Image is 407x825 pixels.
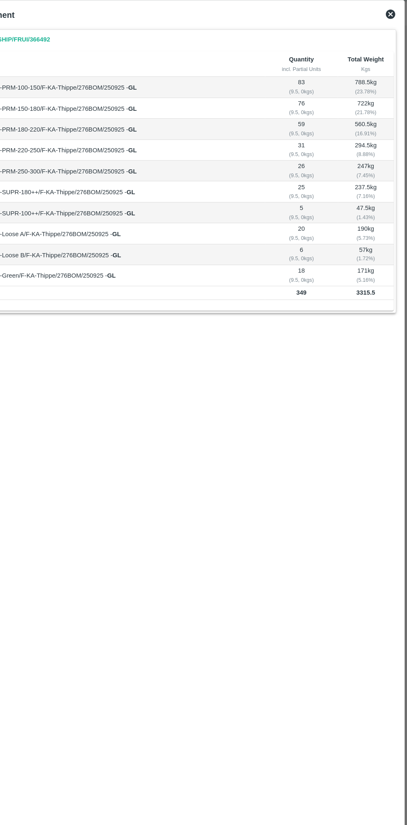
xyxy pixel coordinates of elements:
strong: GL [147,242,155,249]
div: ( 9.5, 0 kgs) [283,153,344,160]
td: 247 kg [346,162,395,181]
td: 59 [282,125,346,144]
td: 83 [282,88,346,107]
div: ( 9.5, 0 kgs) [283,190,344,197]
b: 349 [309,276,319,282]
img: box [13,222,20,229]
td: 25 [282,181,346,199]
strong: GL [161,95,169,101]
div: incl. Partial Units [289,78,339,85]
td: 560.5 kg [346,125,395,144]
div: ( 9.5, 0 kgs) [283,245,344,252]
strong: GL [160,187,167,193]
td: 6 [282,236,346,254]
div: ( 1.43 %) [347,208,394,216]
td: 722 kg [346,107,395,125]
img: box [13,185,20,192]
strong: GL [161,150,169,156]
td: POMO/KA-PRM-180-220/F-KA-Thippe/276BOM/250925 - [12,125,282,144]
div: ( 7.16 %) [347,190,394,197]
div: ( 5.73 %) [347,227,394,234]
b: View Shipment [10,30,61,38]
div: ( 7.45 %) [347,171,394,179]
td: POMO/KA-Loose B/F-KA-Thippe/276BOM/250925 - [12,236,282,254]
strong: GL [161,132,169,138]
b: Quantity [303,70,325,76]
img: box [13,112,20,118]
td: 294.5 kg [346,144,395,162]
b: Total [13,276,25,282]
td: 190 kg [346,217,395,236]
td: 788.5 kg [346,88,395,107]
td: 5 [282,199,346,217]
div: ( 9.5, 0 kgs) [283,134,344,142]
div: ( 9.5, 0 kgs) [283,208,344,216]
td: 76 [282,107,346,125]
td: 237.5 kg [346,181,395,199]
td: 171 kg [346,254,395,273]
div: ( 21.78 %) [347,116,394,123]
strong: GL [160,205,167,212]
div: ( 9.5, 0 kgs) [283,116,344,123]
img: box [13,259,20,266]
div: ( 9.5, 0 kgs) [283,264,344,271]
td: POMO/KA-PRM-220-250/F-KA-Thippe/276BOM/250925 - [12,144,282,162]
td: 20 [282,217,346,236]
img: box [13,167,20,173]
strong: GL [142,261,150,267]
div: Kgs [353,78,389,85]
div: ( 1.72 %) [347,245,394,252]
img: box [13,93,20,100]
strong: GL [147,224,154,230]
td: 57 kg [346,236,395,254]
div: ( 9.5, 0 kgs) [283,171,344,179]
img: box [13,204,20,210]
a: Shipment -SHIP/FRUI/366492 [12,49,96,63]
div: ( 9.5, 0 kgs) [283,227,344,234]
b: 3315.5 [362,276,379,282]
strong: GL [161,113,169,120]
b: Lots [18,70,29,76]
td: POMO/KA-PRM-250-300/F-KA-Thippe/276BOM/250925 - [12,162,282,181]
td: POMO/KA-PRM-150-180/F-KA-Thippe/276BOM/250925 - [12,107,282,125]
div: ( 16.91 %) [347,134,394,142]
div: ( 9.5, 0 kgs) [283,98,344,105]
img: box [13,148,20,155]
img: box [13,241,20,247]
td: 26 [282,162,346,181]
td: 18 [282,254,346,273]
td: POMO/KA-PRM-100-150/F-KA-Thippe/276BOM/250925 - [12,88,282,107]
td: POMO/KA-Green/F-KA-Thippe/276BOM/250925 - [12,254,282,273]
img: box [13,130,20,137]
b: Total Weight [355,70,387,76]
td: 31 [282,144,346,162]
td: POMO/KA-SUPR-180++/F-KA-Thippe/276BOM/250925 - [12,181,282,199]
div: ( 23.78 %) [347,98,394,105]
td: POMO/KA-SUPR-100++/F-KA-Thippe/276BOM/250925 - [12,199,282,217]
td: 47.5 kg [346,199,395,217]
td: POMO/KA-Loose A/F-KA-Thippe/276BOM/250925 - [12,217,282,236]
div: Labels [18,78,275,85]
div: ( 5.16 %) [347,264,394,271]
div: ( 8.88 %) [347,153,394,160]
strong: GL [161,168,169,175]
